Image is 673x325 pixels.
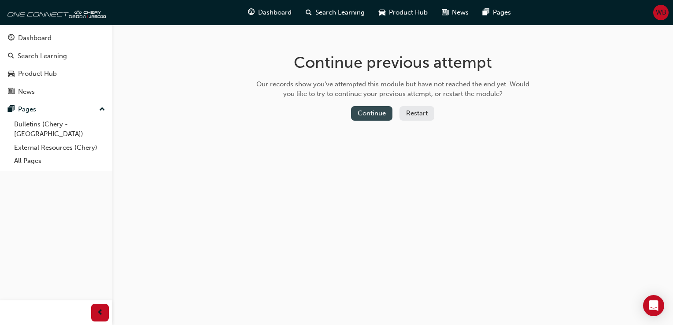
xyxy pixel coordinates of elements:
a: Product Hub [4,66,109,82]
div: Pages [18,104,36,114]
a: Search Learning [4,48,109,64]
div: Search Learning [18,51,67,61]
a: car-iconProduct Hub [372,4,435,22]
h1: Continue previous attempt [253,53,532,72]
button: DashboardSearch LearningProduct HubNews [4,28,109,101]
span: News [452,7,469,18]
button: WB [653,5,669,20]
span: Search Learning [315,7,365,18]
span: guage-icon [8,34,15,42]
div: Dashboard [18,33,52,43]
a: External Resources (Chery) [11,141,109,155]
span: news-icon [442,7,448,18]
div: News [18,87,35,97]
span: pages-icon [483,7,489,18]
span: Dashboard [258,7,292,18]
button: Pages [4,101,109,118]
span: guage-icon [248,7,255,18]
span: car-icon [8,70,15,78]
span: up-icon [99,104,105,115]
span: Product Hub [389,7,428,18]
span: search-icon [8,52,14,60]
span: pages-icon [8,106,15,114]
a: All Pages [11,154,109,168]
span: WB [656,7,666,18]
span: news-icon [8,88,15,96]
a: news-iconNews [435,4,476,22]
button: Restart [399,106,434,121]
div: Product Hub [18,69,57,79]
span: prev-icon [97,307,104,318]
a: search-iconSearch Learning [299,4,372,22]
a: pages-iconPages [476,4,518,22]
img: oneconnect [4,4,106,21]
button: Continue [351,106,392,121]
a: Dashboard [4,30,109,46]
div: Our records show you've attempted this module but have not reached the end yet. Would you like to... [253,79,532,99]
span: search-icon [306,7,312,18]
a: Bulletins (Chery - [GEOGRAPHIC_DATA]) [11,118,109,141]
a: guage-iconDashboard [241,4,299,22]
div: Open Intercom Messenger [643,295,664,316]
span: Pages [493,7,511,18]
a: News [4,84,109,100]
span: car-icon [379,7,385,18]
